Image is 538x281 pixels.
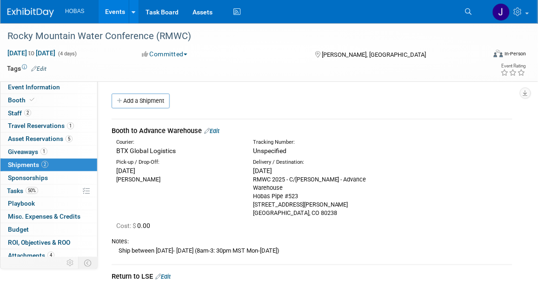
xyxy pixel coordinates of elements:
[41,161,48,168] span: 2
[67,122,74,129] span: 1
[253,147,286,154] span: Unspecified
[0,185,97,197] a: Tasks50%
[8,109,31,117] span: Staff
[0,133,97,145] a: Asset Reservations5
[8,96,36,104] span: Booth
[116,222,137,229] span: Cost: $
[0,172,97,184] a: Sponsorships
[501,64,526,68] div: Event Rating
[505,50,526,57] div: In-Person
[112,94,170,108] a: Add a Shipment
[322,51,426,58] span: [PERSON_NAME], [GEOGRAPHIC_DATA]
[253,159,376,166] div: Delivery / Destination:
[494,50,503,57] img: Format-Inperson.png
[0,249,97,262] a: Attachments4
[31,66,46,72] a: Edit
[0,210,97,223] a: Misc. Expenses & Credits
[0,81,97,94] a: Event Information
[30,97,34,102] i: Booth reservation complete
[26,187,38,194] span: 50%
[112,126,512,136] div: Booth to Advance Warehouse
[0,197,97,210] a: Playbook
[0,236,97,249] a: ROI, Objectives & ROO
[253,166,376,175] div: [DATE]
[492,3,510,21] img: Jennifer Jensen
[7,64,46,73] td: Tags
[79,257,98,269] td: Toggle Event Tabs
[8,226,29,233] span: Budget
[116,222,154,229] span: 0.00
[0,159,97,171] a: Shipments2
[66,135,73,142] span: 5
[0,223,97,236] a: Budget
[116,139,239,146] div: Courier:
[7,8,54,17] img: ExhibitDay
[57,51,77,57] span: (4 days)
[116,159,239,166] div: Pick-up / Drop-Off:
[155,273,171,280] a: Edit
[8,148,47,155] span: Giveaways
[8,83,60,91] span: Event Information
[116,166,239,175] div: [DATE]
[8,122,74,129] span: Travel Reservations
[0,107,97,120] a: Staff2
[112,237,512,246] div: Notes:
[8,174,48,181] span: Sponsorships
[445,48,526,62] div: Event Format
[253,175,376,217] div: RMWC 2025 - C/[PERSON_NAME] - Advance Warehouse Hobas Pipe #523 [STREET_ADDRESS][PERSON_NAME] [GE...
[4,28,476,45] div: Rocky Mountain Water Conference (RMWC)
[7,49,56,57] span: [DATE] [DATE]
[8,239,70,246] span: ROI, Objectives & ROO
[62,257,79,269] td: Personalize Event Tab Strip
[0,146,97,158] a: Giveaways1
[204,127,219,134] a: Edit
[8,200,35,207] span: Playbook
[116,146,239,155] div: BTX Global Logistics
[65,8,85,14] span: HOBAS
[0,120,97,132] a: Travel Reservations1
[112,246,512,255] div: Ship between [DATE]- [DATE] (8am-3: 30pm MST Mon-[DATE])
[8,161,48,168] span: Shipments
[7,187,38,194] span: Tasks
[8,213,80,220] span: Misc. Expenses & Credits
[253,139,410,146] div: Tracking Number:
[40,148,47,155] span: 1
[116,175,239,184] div: [PERSON_NAME]
[27,49,36,57] span: to
[24,109,31,116] span: 2
[139,49,191,59] button: Committed
[8,135,73,142] span: Asset Reservations
[8,252,54,259] span: Attachments
[0,94,97,107] a: Booth
[47,252,54,259] span: 4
